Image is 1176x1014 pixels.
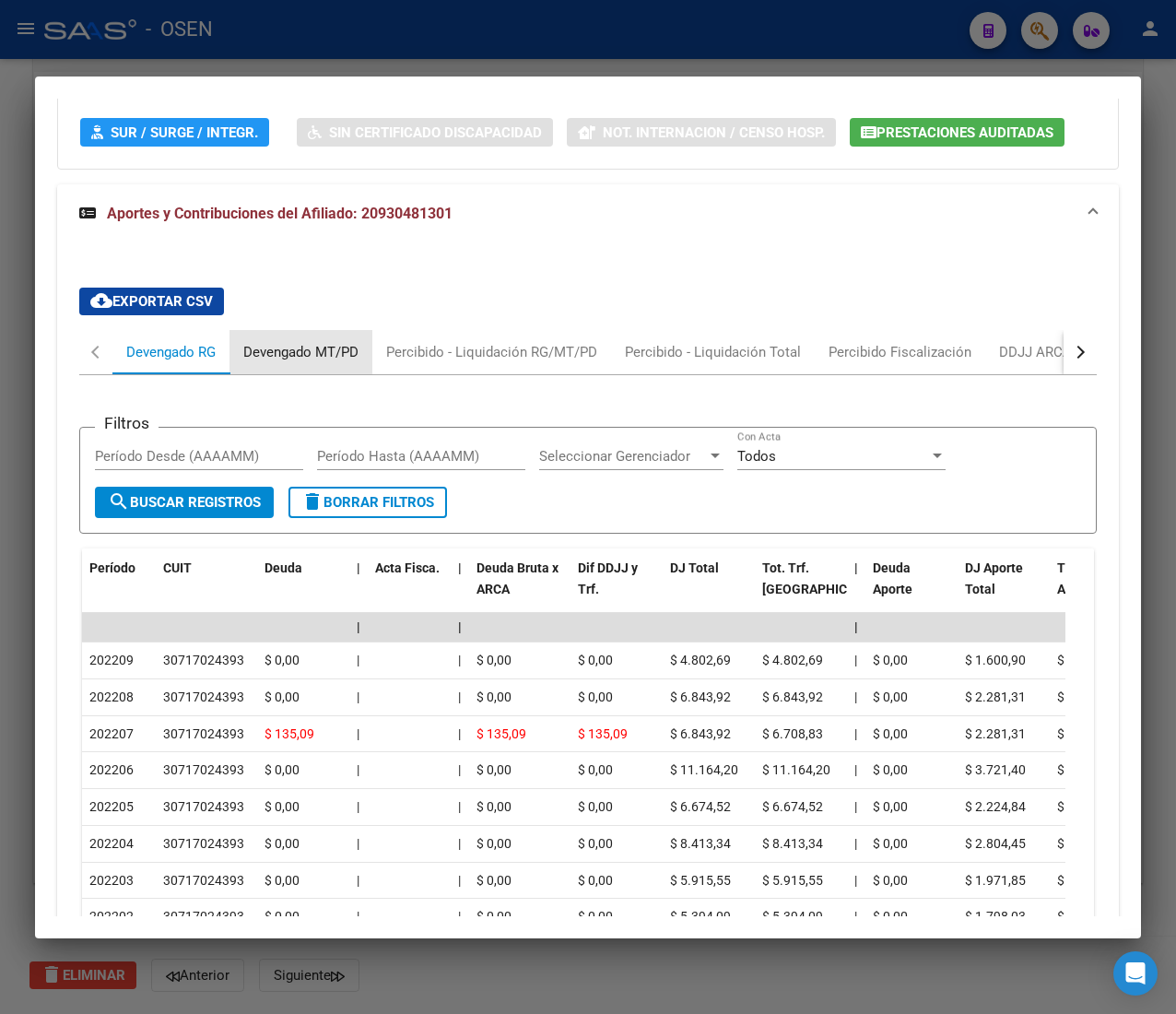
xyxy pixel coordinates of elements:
div: 30717024393 [163,650,244,671]
span: Borrar Filtros [301,494,434,511]
span: | [357,726,359,741]
span: $ 2.281,31 [965,690,1026,704]
span: $ 135,09 [578,726,628,741]
mat-icon: delete [301,490,323,513]
datatable-header-cell: Dif DDJJ y Trf. [570,548,663,630]
span: $ 4.802,69 [670,653,731,667]
button: Buscar Registros [95,487,274,518]
span: $ 0,00 [873,836,908,851]
div: Percibido Fiscalización [829,342,971,362]
span: | [458,799,461,814]
span: Prestaciones Auditadas [876,124,1053,141]
span: $ 0,00 [873,690,908,704]
span: Not. Internacion / Censo Hosp. [603,124,825,141]
datatable-header-cell: DJ Aporte Total [958,548,1050,630]
span: $ 6.843,92 [670,690,731,704]
span: SUR / SURGE / INTEGR. [111,124,258,141]
span: $ 2.804,45 [1057,836,1118,851]
span: $ 2.804,45 [965,836,1026,851]
span: | [357,799,359,814]
span: $ 2.281,31 [1057,690,1118,704]
span: Deuda Aporte [873,560,912,596]
span: DJ Total [670,560,719,575]
h3: Filtros [95,413,159,433]
span: Sin Certificado Discapacidad [329,124,542,141]
span: $ 135,09 [476,726,526,741]
span: 202208 [89,690,134,704]
span: Buscar Registros [108,494,261,511]
span: CUIT [163,560,192,575]
span: | [357,762,359,777]
datatable-header-cell: DJ Total [663,548,755,630]
span: $ 0,00 [265,836,300,851]
div: Percibido - Liquidación Total [625,342,801,362]
div: 30717024393 [163,796,244,818]
span: $ 6.674,52 [670,799,731,814]
datatable-header-cell: | [451,548,469,630]
mat-icon: cloud_download [90,289,112,312]
span: $ 2.281,31 [965,726,1026,741]
span: | [854,619,858,634]
span: $ 2.281,31 [1057,726,1118,741]
span: $ 1.971,85 [965,873,1026,888]
span: $ 4.802,69 [762,653,823,667]
span: $ 8.413,34 [670,836,731,851]
span: | [854,762,857,777]
button: SUR / SURGE / INTEGR. [80,118,269,147]
datatable-header-cell: Deuda Aporte [865,548,958,630]
span: Aportes y Contribuciones del Afiliado: 20930481301 [107,205,453,222]
span: | [458,560,462,575]
span: $ 0,00 [476,762,512,777]
div: DDJJ ARCA [999,342,1072,362]
button: Not. Internacion / Censo Hosp. [567,118,836,147]
span: $ 0,00 [873,873,908,888]
span: $ 0,00 [265,762,300,777]
div: 30717024393 [163,906,244,927]
datatable-header-cell: Deuda Bruta x ARCA [469,548,570,630]
datatable-header-cell: Período [82,548,156,630]
span: $ 0,00 [873,726,908,741]
span: Todos [737,448,776,465]
span: DJ Aporte Total [965,560,1023,596]
span: $ 2.224,84 [965,799,1026,814]
span: $ 0,00 [265,799,300,814]
datatable-header-cell: | [847,548,865,630]
span: $ 6.843,92 [670,726,731,741]
span: $ 0,00 [476,836,512,851]
span: | [458,690,461,704]
span: Exportar CSV [90,293,213,310]
button: Borrar Filtros [288,487,447,518]
span: $ 0,00 [873,799,908,814]
span: $ 0,00 [265,653,300,667]
span: $ 6.843,92 [762,690,823,704]
div: 30717024393 [163,760,244,781]
span: $ 1.600,90 [965,653,1026,667]
span: | [854,653,857,667]
div: Devengado MT/PD [243,342,359,362]
span: | [854,560,858,575]
span: | [854,690,857,704]
span: $ 5.394,09 [670,909,731,924]
span: | [854,799,857,814]
span: | [854,836,857,851]
span: $ 0,00 [265,909,300,924]
div: 30717024393 [163,724,244,745]
span: $ 0,00 [578,799,613,814]
datatable-header-cell: CUIT [156,548,257,630]
button: Prestaciones Auditadas [850,118,1064,147]
span: 202206 [89,762,134,777]
span: $ 11.164,20 [670,762,738,777]
span: $ 0,00 [476,873,512,888]
span: Deuda Bruta x ARCA [476,560,559,596]
span: 202202 [89,909,134,924]
span: $ 0,00 [578,909,613,924]
datatable-header-cell: Transferido Aporte [1050,548,1142,630]
span: $ 1.600,90 [1057,653,1118,667]
span: | [854,873,857,888]
span: $ 2.224,84 [1057,799,1118,814]
datatable-header-cell: Tot. Trf. Bruto [755,548,847,630]
div: 30717024393 [163,687,244,708]
span: $ 135,09 [265,726,314,741]
span: $ 0,00 [578,873,613,888]
span: Período [89,560,135,575]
